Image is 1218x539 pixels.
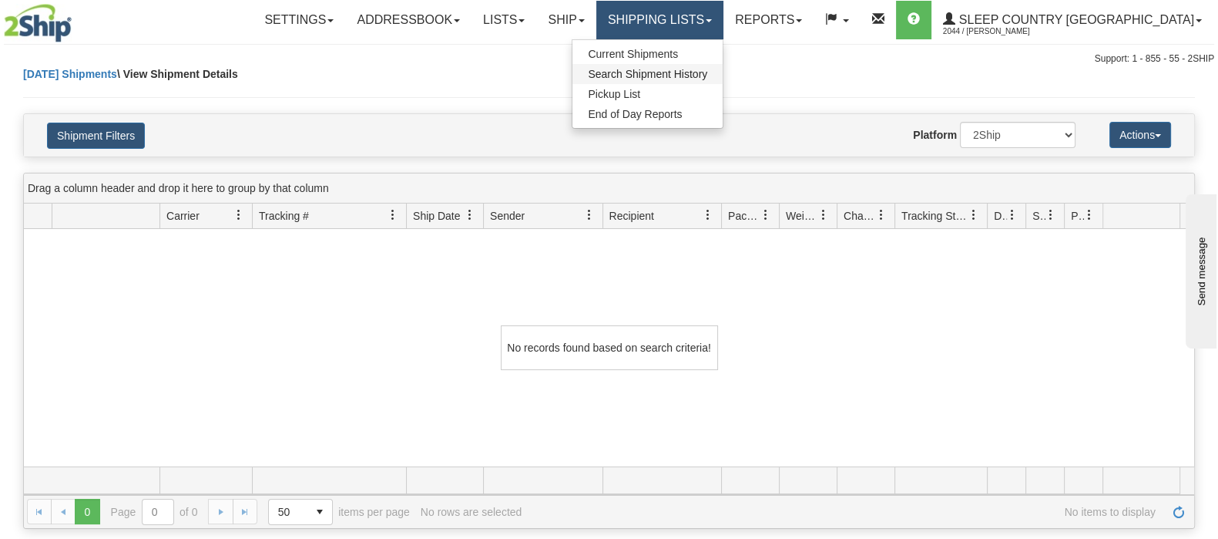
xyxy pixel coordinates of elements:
div: Support: 1 - 855 - 55 - 2SHIP [4,52,1214,66]
a: Delivery Status filter column settings [999,202,1025,228]
a: Addressbook [345,1,471,39]
span: No items to display [532,506,1156,518]
span: Page of 0 [111,499,198,525]
a: Tracking Status filter column settings [961,202,987,228]
span: Ship Date [413,208,460,224]
a: Carrier filter column settings [226,202,252,228]
span: Shipment Issues [1032,208,1045,224]
span: Weight [786,208,818,224]
button: Actions [1109,122,1171,148]
a: Refresh [1166,499,1191,524]
span: Sender [490,208,525,224]
span: 50 [278,504,298,520]
a: [DATE] Shipments [23,68,117,80]
a: Charge filter column settings [868,202,894,228]
a: Search Shipment History [572,64,723,84]
label: Platform [913,127,957,143]
a: Weight filter column settings [810,202,837,228]
span: Search Shipment History [588,68,707,80]
a: Packages filter column settings [753,202,779,228]
span: Delivery Status [994,208,1007,224]
a: Sleep Country [GEOGRAPHIC_DATA] 2044 / [PERSON_NAME] [931,1,1213,39]
a: Pickup Status filter column settings [1076,202,1102,228]
span: 2044 / [PERSON_NAME] [943,24,1059,39]
a: Current Shipments [572,44,723,64]
span: Pickup List [588,88,640,100]
a: Sender filter column settings [576,202,602,228]
iframe: chat widget [1183,190,1216,348]
a: Tracking # filter column settings [380,202,406,228]
div: No rows are selected [421,506,522,518]
a: Shipping lists [596,1,723,39]
a: Lists [471,1,536,39]
div: Send message [12,13,143,25]
span: Tracking Status [901,208,968,224]
span: End of Day Reports [588,108,682,120]
span: \ View Shipment Details [117,68,238,80]
span: items per page [268,499,410,525]
button: Shipment Filters [47,123,145,149]
span: Page sizes drop down [268,499,333,525]
a: Pickup List [572,84,723,104]
span: Tracking # [259,208,309,224]
a: Settings [253,1,345,39]
div: grid grouping header [24,173,1194,204]
img: logo2044.jpg [4,4,72,42]
span: Page 0 [75,499,99,524]
span: select [307,500,332,524]
a: End of Day Reports [572,104,723,124]
span: Carrier [166,208,200,224]
span: Current Shipments [588,48,678,60]
div: No records found based on search criteria! [501,325,718,370]
span: Recipient [609,208,654,224]
a: Reports [723,1,814,39]
span: Sleep Country [GEOGRAPHIC_DATA] [955,13,1194,26]
a: Shipment Issues filter column settings [1038,202,1064,228]
span: Charge [844,208,876,224]
a: Recipient filter column settings [695,202,721,228]
a: Ship Date filter column settings [457,202,483,228]
a: Ship [536,1,596,39]
span: Packages [728,208,760,224]
span: Pickup Status [1071,208,1084,224]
